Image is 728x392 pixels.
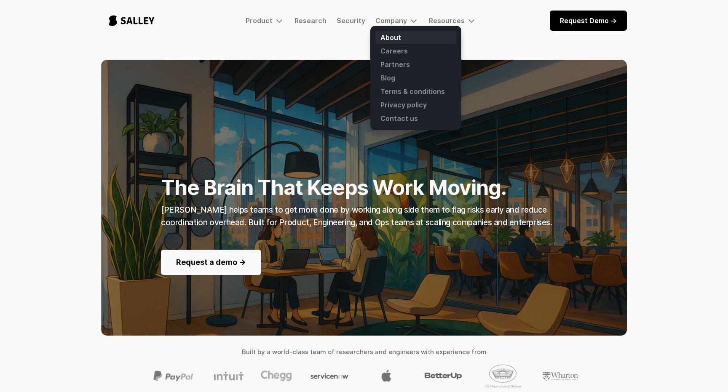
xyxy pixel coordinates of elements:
[370,26,461,130] nav: Company
[550,11,627,31] a: Request Demo ->
[375,98,456,112] a: Privacy policy
[375,71,456,85] a: Blog
[375,85,456,98] a: Terms & conditions
[246,16,284,26] div: Product
[375,16,407,25] div: Company
[161,250,261,275] a: Request a demo ->
[294,16,327,25] a: Research
[161,205,552,227] strong: [PERSON_NAME] helps teams to get more done by working along side them to flag risks early and red...
[161,175,506,200] strong: The Brain That Keeps Work Moving.
[101,346,627,358] h4: Built by a world-class team of researchers and engineers with experience from
[429,16,465,25] div: Resources
[101,7,162,35] a: home
[246,16,273,25] div: Product
[375,112,456,125] a: Contact us
[375,58,456,71] a: Partners
[375,31,456,44] a: About
[337,16,365,25] a: Security
[375,44,456,58] a: Careers
[375,16,419,26] div: Company
[429,16,476,26] div: Resources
